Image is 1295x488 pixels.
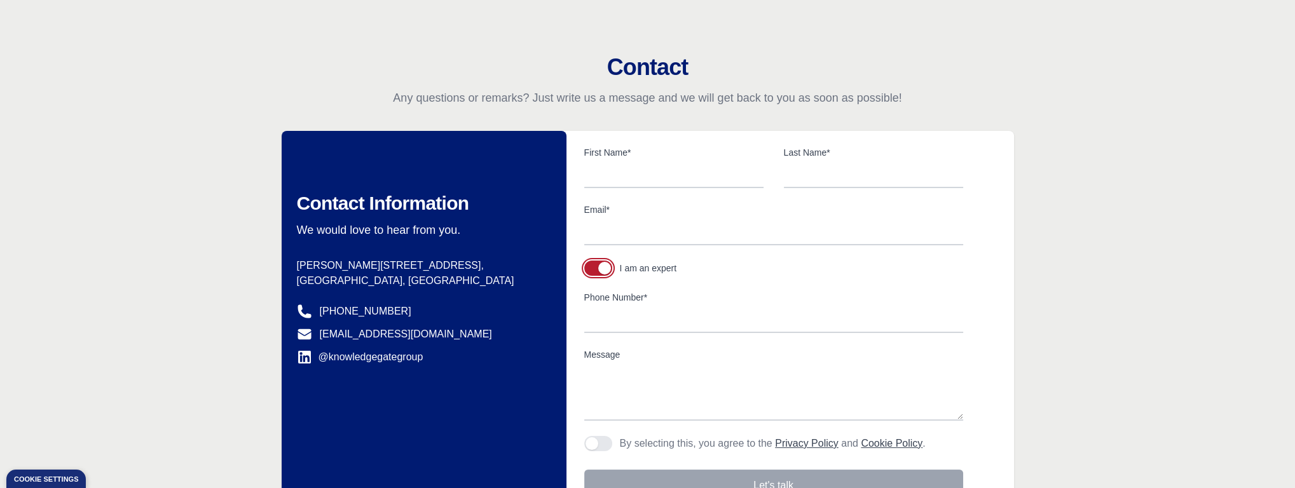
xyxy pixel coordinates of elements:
[1231,427,1295,488] div: Widget chat
[584,348,963,361] label: Message
[320,304,411,319] a: [PHONE_NUMBER]
[775,438,839,449] a: Privacy Policy
[784,146,963,159] label: Last Name*
[297,349,423,365] a: @knowledgegategroup
[620,262,677,274] div: I am an expert
[297,273,536,288] p: [GEOGRAPHIC_DATA], [GEOGRAPHIC_DATA]
[297,192,536,215] h2: Contact Information
[584,291,963,304] label: Phone Number*
[1231,427,1295,488] iframe: Chat Widget
[297,222,536,238] p: We would love to hear from you.
[584,203,963,216] label: Email*
[620,436,926,451] p: By selecting this, you agree to the and .
[861,438,922,449] a: Cookie Policy
[14,476,78,483] div: Cookie settings
[297,258,536,273] p: [PERSON_NAME][STREET_ADDRESS],
[584,146,764,159] label: First Name*
[320,327,492,342] a: [EMAIL_ADDRESS][DOMAIN_NAME]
